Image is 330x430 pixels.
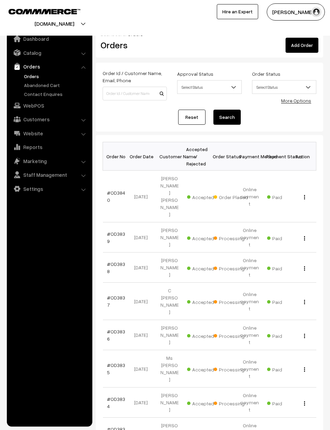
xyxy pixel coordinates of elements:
th: Order Status [210,142,236,171]
td: C [PERSON_NAME] [156,283,183,320]
td: Online payment [236,253,263,283]
span: Select Status [177,80,241,94]
td: [DATE] [130,222,156,253]
a: #OD3837 [107,295,125,308]
span: Select Status [252,80,316,94]
span: Paid [267,364,301,373]
span: Accepted [187,331,221,340]
a: More Options [281,98,311,103]
span: Paid [267,331,301,340]
a: Contact Enquires [22,90,90,98]
td: [DATE] [130,388,156,418]
td: [PERSON_NAME] [PERSON_NAME] [156,171,183,222]
td: [DATE] [130,171,156,222]
a: Settings [9,183,90,195]
button: Search [213,110,241,125]
a: Add Order [286,38,318,53]
a: #OD3836 [107,329,125,342]
span: Order Placed [214,192,248,201]
a: Customers [9,113,90,125]
th: Payment Status [263,142,290,171]
th: Action [290,142,316,171]
img: Menu [304,266,305,271]
img: user [311,7,321,17]
img: Menu [304,367,305,372]
span: Select Status [177,81,241,93]
span: Paid [267,192,301,201]
span: Paid [267,297,301,306]
button: [PERSON_NAME] [267,3,325,21]
span: Paid [267,398,301,407]
a: #OD3840 [107,190,125,203]
td: Online payment [236,388,263,418]
a: #OD3839 [107,231,125,244]
span: Processing [214,364,248,373]
a: #OD3835 [107,362,125,375]
span: Processing [214,398,248,407]
label: Approval Status [177,70,213,77]
td: Online payment [236,283,263,320]
span: Processing [214,297,248,306]
a: WebPOS [9,99,90,112]
input: Order Id / Customer Name / Customer Email / Customer Phone [103,87,167,100]
th: Accepted / Rejected [183,142,210,171]
td: [PERSON_NAME] [156,320,183,350]
span: Paid [267,263,301,272]
td: [DATE] [130,320,156,350]
h2: Orders [101,40,166,50]
th: Payment Method [236,142,263,171]
span: Accepted [187,364,221,373]
a: COMMMERCE [9,7,68,15]
span: Accepted [187,263,221,272]
a: Reset [178,110,206,125]
span: Paid [267,233,301,242]
span: Processing [214,331,248,340]
a: Hire an Expert [217,4,258,19]
span: Processing [214,233,248,242]
img: Menu [304,401,305,406]
img: Menu [304,195,305,199]
td: [DATE] [130,350,156,388]
a: Orders [9,60,90,73]
a: Abandoned Cart [22,82,90,89]
a: Reports [9,141,90,153]
img: COMMMERCE [9,9,80,14]
td: [PERSON_NAME] [156,253,183,283]
span: Select Status [252,81,316,93]
label: Order Status [252,70,280,77]
th: Order No [103,142,130,171]
span: Processing [214,263,248,272]
a: Catalog [9,47,90,59]
a: Dashboard [9,33,90,45]
td: Online payment [236,222,263,253]
a: #OD3838 [107,261,125,274]
td: Online payment [236,171,263,222]
button: [DOMAIN_NAME] [11,15,98,32]
label: Order Id / Customer Name, Email, Phone [103,70,167,84]
td: Online payment [236,320,263,350]
a: Staff Management [9,169,90,181]
a: Marketing [9,155,90,167]
img: Menu [304,236,305,241]
td: [PERSON_NAME] [156,222,183,253]
td: [PERSON_NAME] [156,388,183,418]
img: Menu [304,300,305,304]
td: Ms [PERSON_NAME] [156,350,183,388]
span: Accepted [187,233,221,242]
td: [DATE] [130,283,156,320]
td: [DATE] [130,253,156,283]
a: Website [9,127,90,139]
th: Order Date [130,142,156,171]
span: Accepted [187,398,221,407]
a: #OD3834 [107,396,125,409]
td: Online payment [236,350,263,388]
span: Accepted [187,192,221,201]
span: Accepted [187,297,221,306]
th: Customer Name [156,142,183,171]
img: Menu [304,334,305,338]
a: Orders [22,73,90,80]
